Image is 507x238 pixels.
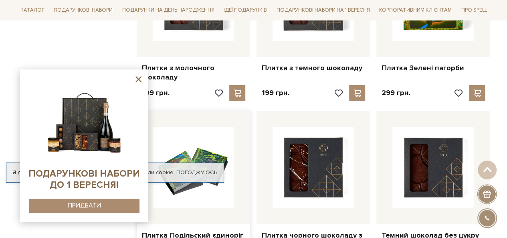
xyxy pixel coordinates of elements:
[6,169,224,176] div: Я дозволяю [DOMAIN_NAME] використовувати
[176,169,217,176] a: Погоджуюсь
[381,88,410,98] p: 299 грн.
[142,88,170,98] p: 199 грн.
[119,4,218,16] a: Подарунки на День народження
[458,4,490,16] a: Про Spell
[220,4,270,16] a: Ідеї подарунків
[17,4,48,16] a: Каталог
[376,3,455,17] a: Корпоративним клієнтам
[261,63,365,73] a: Плитка з темного шоколаду
[137,169,174,176] a: файли cookie
[273,3,373,17] a: Подарункові набори на 1 Вересня
[153,127,234,208] img: Плитка Подільский єдиноріг
[142,63,246,82] a: Плитка з молочного шоколаду
[261,88,289,98] p: 199 грн.
[50,4,116,16] a: Подарункові набори
[381,63,485,73] a: Плитка Зелені пагорби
